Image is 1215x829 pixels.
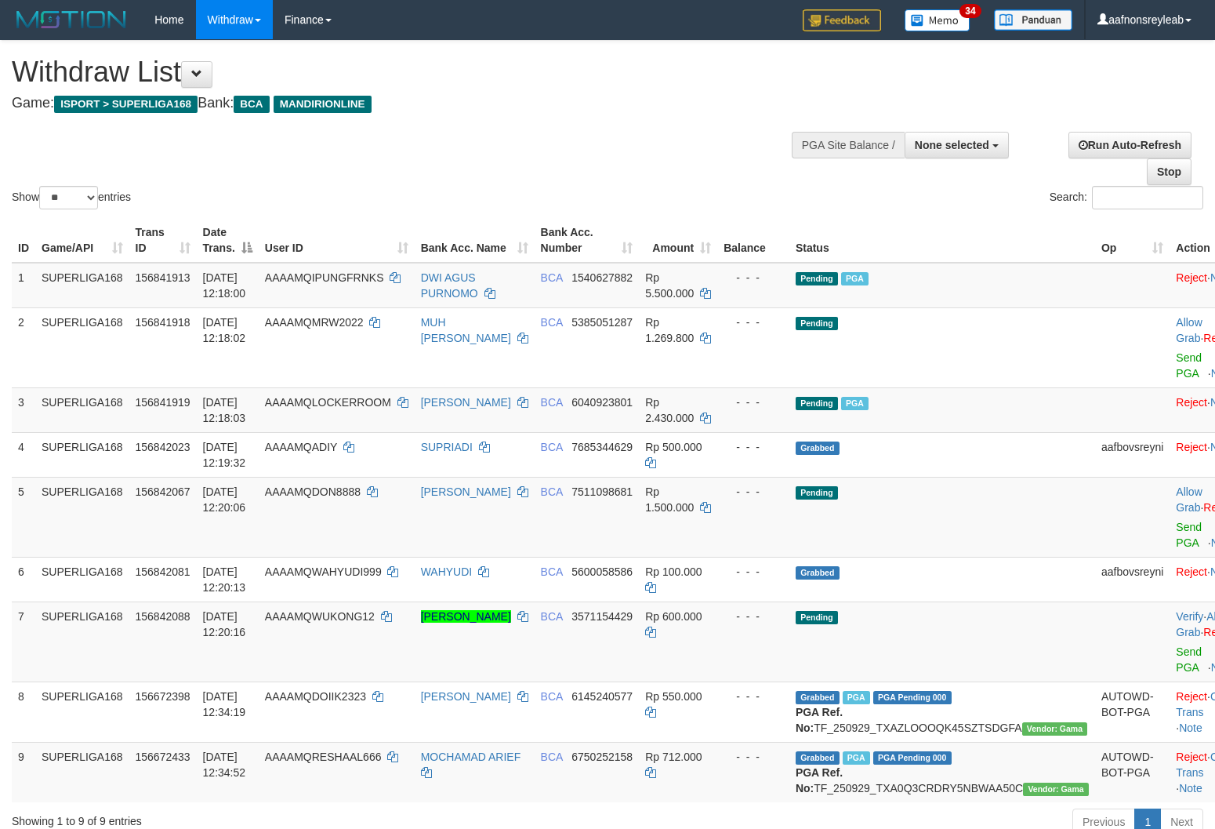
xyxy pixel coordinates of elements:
span: 156842081 [136,565,190,578]
td: SUPERLIGA168 [35,387,129,432]
th: Amount: activate to sort column ascending [639,218,717,263]
div: PGA Site Balance / [792,132,905,158]
span: Rp 600.000 [645,610,702,623]
span: Pending [796,317,838,330]
span: Pending [796,272,838,285]
a: Send PGA [1176,351,1202,380]
td: TF_250929_TXAZLOOOQK45SZTSDGFA [789,682,1095,742]
span: [DATE] 12:18:03 [203,396,246,424]
td: 3 [12,387,35,432]
span: Marked by aafsoycanthlai [843,691,870,704]
span: 156841919 [136,396,190,409]
span: Pending [796,611,838,624]
th: Trans ID: activate to sort column ascending [129,218,197,263]
td: 6 [12,557,35,602]
a: [PERSON_NAME] [421,396,511,409]
span: Rp 100.000 [645,565,702,578]
td: AUTOWD-BOT-PGA [1095,742,1170,802]
span: AAAAMQDON8888 [265,485,361,498]
a: Send PGA [1176,521,1202,549]
span: BCA [541,690,563,703]
td: 8 [12,682,35,742]
span: None selected [915,139,989,151]
b: PGA Ref. No: [796,766,843,794]
a: [PERSON_NAME] [421,485,511,498]
span: BCA [541,565,563,578]
th: User ID: activate to sort column ascending [259,218,415,263]
span: [DATE] 12:20:16 [203,610,246,638]
th: Date Trans.: activate to sort column descending [197,218,259,263]
span: [DATE] 12:19:32 [203,441,246,469]
span: BCA [541,485,563,498]
img: Feedback.jpg [803,9,881,31]
span: AAAAMQRESHAAL666 [265,751,382,763]
h1: Withdraw List [12,56,794,88]
td: 7 [12,602,35,682]
span: 156842088 [136,610,190,623]
div: - - - [724,484,783,500]
a: WAHYUDI [421,565,473,578]
a: [PERSON_NAME] [421,690,511,703]
a: Allow Grab [1176,316,1202,344]
td: 9 [12,742,35,802]
span: [DATE] 12:34:19 [203,690,246,718]
img: MOTION_logo.png [12,8,131,31]
span: ISPORT > SUPERLIGA168 [54,96,198,113]
a: SUPRIADI [421,441,473,453]
td: 5 [12,477,35,557]
span: · [1176,316,1203,344]
td: TF_250929_TXA0Q3CRDRY5NBWAA50C [789,742,1095,802]
span: Grabbed [796,442,840,455]
td: 4 [12,432,35,477]
span: Copy 6145240577 to clipboard [571,690,633,703]
span: Grabbed [796,691,840,704]
th: Status [789,218,1095,263]
th: Game/API: activate to sort column ascending [35,218,129,263]
a: MOCHAMAD ARIEF [421,751,521,763]
a: Reject [1176,565,1207,578]
span: AAAAMQADIY [265,441,337,453]
div: - - - [724,689,783,704]
span: 156842023 [136,441,190,453]
span: Rp 1.500.000 [645,485,694,514]
span: Copy 7511098681 to clipboard [571,485,633,498]
span: 156672433 [136,751,190,763]
span: AAAAMQDOIIK2323 [265,690,366,703]
span: BCA [541,441,563,453]
span: Rp 550.000 [645,690,702,703]
b: PGA Ref. No: [796,706,843,734]
span: Marked by aafsoycanthlai [841,272,869,285]
span: Copy 5600058586 to clipboard [571,565,633,578]
span: Rp 500.000 [645,441,702,453]
div: - - - [724,395,783,410]
a: Reject [1176,690,1207,703]
span: AAAAMQWAHYUDI999 [265,565,382,578]
div: - - - [724,609,783,624]
label: Show entries [12,186,131,209]
span: Rp 2.430.000 [645,396,694,424]
span: Rp 712.000 [645,751,702,763]
th: Op: activate to sort column ascending [1095,218,1170,263]
td: aafbovsreyni [1095,432,1170,477]
span: 156672398 [136,690,190,703]
span: · [1176,485,1203,514]
a: Note [1179,782,1202,794]
span: Marked by aafsoycanthlai [841,397,869,410]
div: - - - [724,564,783,580]
img: Button%20Memo.svg [905,9,970,31]
div: - - - [724,315,783,330]
span: Marked by aafsoycanthlai [843,751,870,765]
button: None selected [905,132,1009,158]
div: - - - [724,439,783,455]
a: Send PGA [1176,645,1202,674]
span: BCA [234,96,269,113]
span: AAAAMQLOCKERROOM [265,396,391,409]
td: SUPERLIGA168 [35,432,129,477]
span: Copy 6040923801 to clipboard [571,396,633,409]
div: - - - [724,749,783,765]
span: MANDIRIONLINE [274,96,372,113]
h4: Game: Bank: [12,96,794,111]
span: Rp 1.269.800 [645,316,694,344]
a: Allow Grab [1176,485,1202,514]
span: AAAAMQIPUNGFRNKS [265,271,384,284]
